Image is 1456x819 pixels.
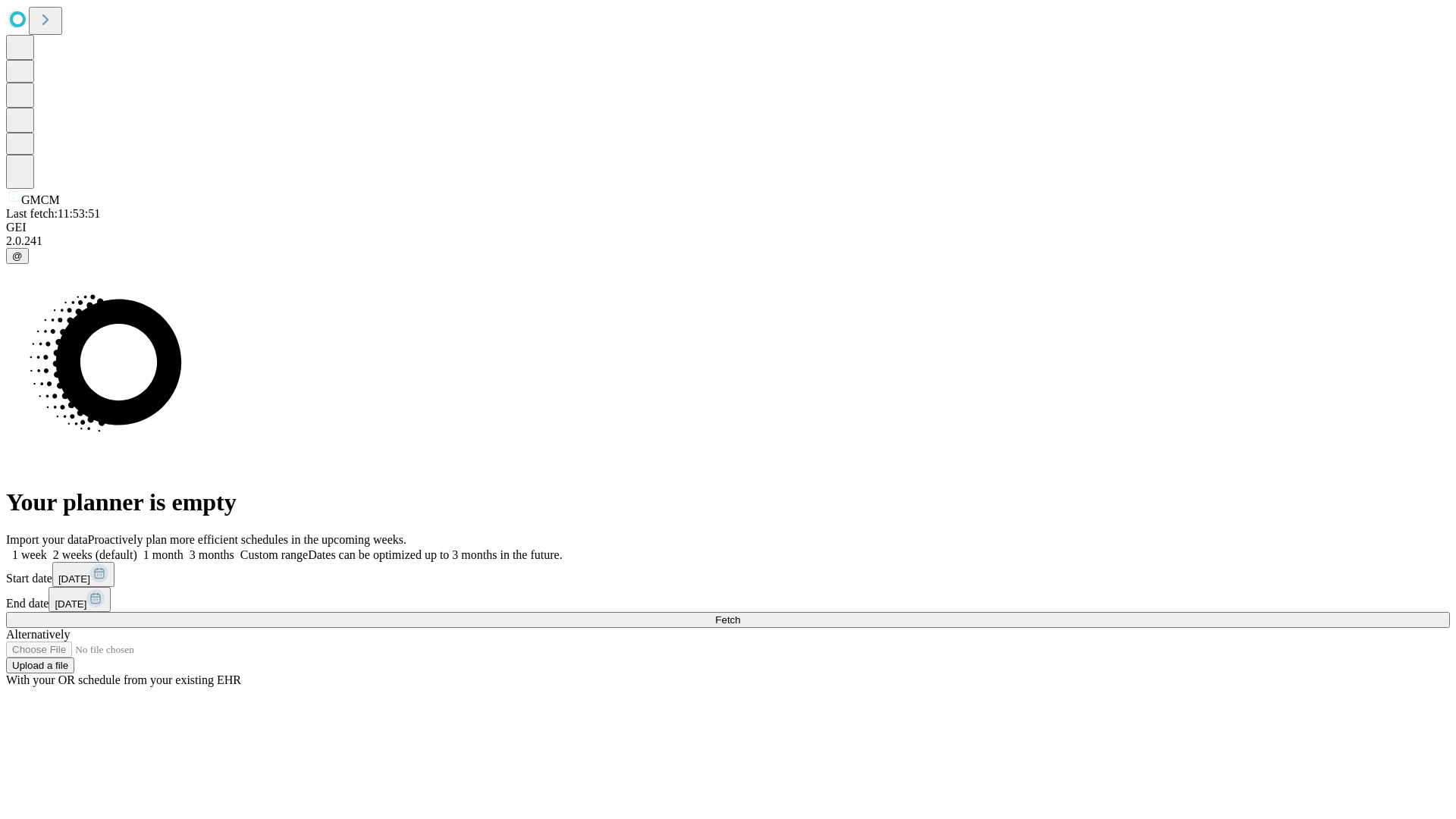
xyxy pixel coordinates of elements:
[240,548,308,561] span: Custom range
[21,193,60,206] span: GMCM
[308,548,562,561] span: Dates can be optimized up to 3 months in the future.
[55,598,86,610] span: [DATE]
[6,207,100,220] span: Last fetch: 11:53:51
[6,612,1450,628] button: Fetch
[6,587,1450,612] div: End date
[190,548,234,561] span: 3 months
[88,533,406,546] span: Proactively plan more efficient schedules in the upcoming weeks.
[6,562,1450,587] div: Start date
[6,234,1450,248] div: 2.0.241
[6,628,70,641] span: Alternatively
[6,488,1450,516] h1: Your planner is empty
[6,248,29,264] button: @
[12,548,47,561] span: 1 week
[715,614,740,626] span: Fetch
[143,548,184,561] span: 1 month
[49,587,111,612] button: [DATE]
[52,562,115,587] button: [DATE]
[6,221,1450,234] div: GEI
[6,673,241,686] span: With your OR schedule from your existing EHR
[12,250,23,262] span: @
[6,533,88,546] span: Import your data
[58,573,90,585] span: [DATE]
[53,548,137,561] span: 2 weeks (default)
[6,657,74,673] button: Upload a file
